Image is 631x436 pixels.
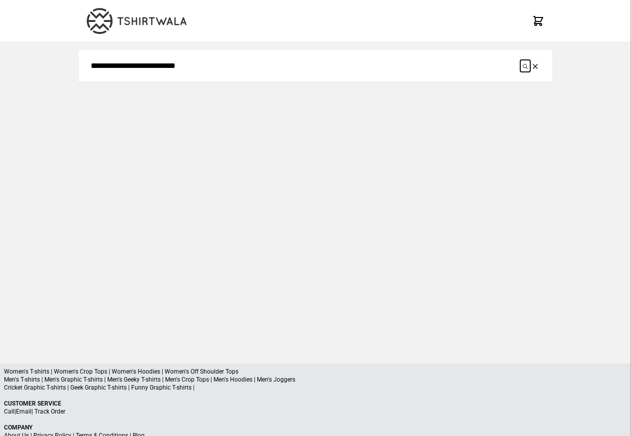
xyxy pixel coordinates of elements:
[16,408,31,415] a: Email
[4,408,627,416] p: | |
[34,408,65,415] a: Track Order
[530,60,540,72] button: Clear the search query.
[520,60,530,72] button: Submit your search query.
[4,384,627,392] p: Cricket Graphic T-shirts | Geek Graphic T-shirts | Funny Graphic T-shirts |
[4,400,627,408] p: Customer Service
[4,376,627,384] p: Men's T-shirts | Men's Graphic T-shirts | Men's Geeky T-shirts | Men's Crop Tops | Men's Hoodies ...
[4,368,627,376] p: Women's T-shirts | Women's Crop Tops | Women's Hoodies | Women's Off Shoulder Tops
[87,8,187,34] img: TW-LOGO-400-104.png
[4,408,14,415] a: Call
[4,424,627,432] p: Company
